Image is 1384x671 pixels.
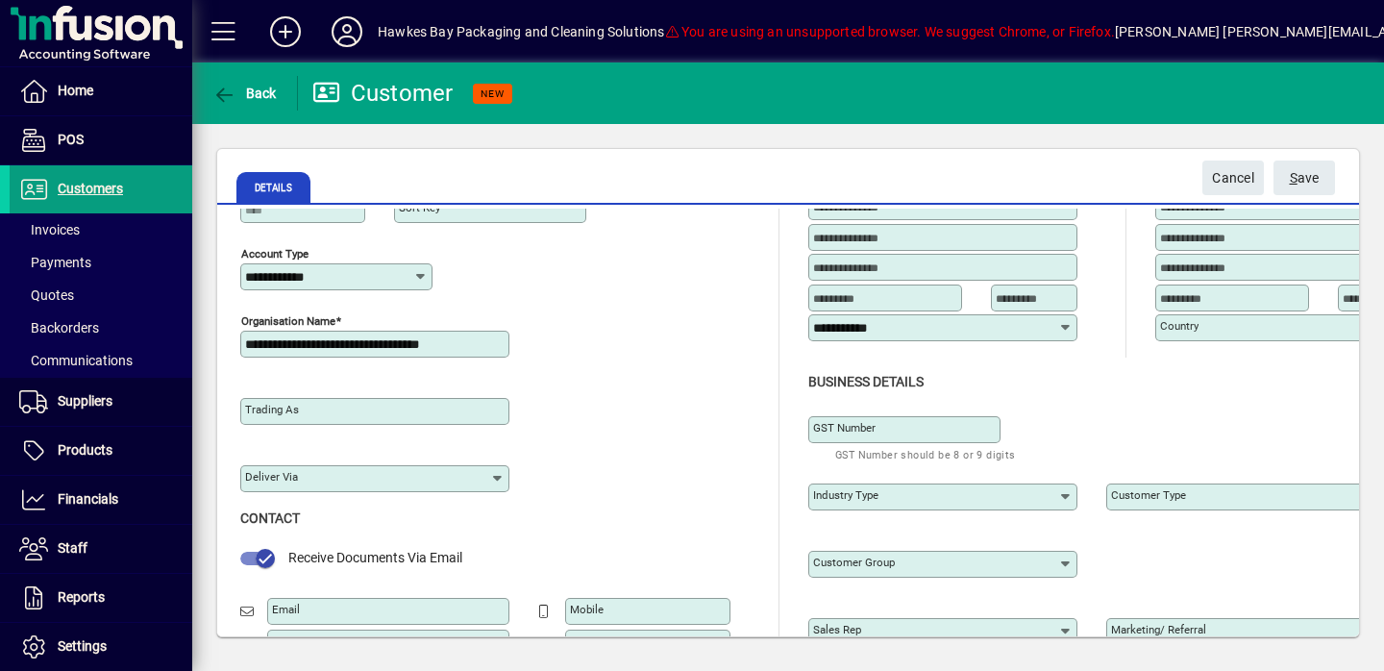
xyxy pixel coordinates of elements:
mat-label: Phone [570,634,601,648]
mat-label: Deliver via [245,470,298,484]
span: Reports [58,589,105,605]
a: Products [10,427,192,475]
mat-label: Mobile [570,603,604,616]
span: Customers [58,181,123,196]
span: Home [58,83,93,98]
a: Quotes [10,279,192,311]
span: Back [212,86,277,101]
mat-label: Industry type [813,488,878,502]
span: Backorders [19,320,99,335]
span: You are using an unsupported browser. We suggest Chrome, or Firefox. [665,24,1115,39]
a: Invoices [10,213,192,246]
a: Settings [10,623,192,671]
div: Hawkes Bay Packaging and Cleaning Solutions [378,16,665,47]
mat-label: Website [272,634,311,648]
a: Financials [10,476,192,524]
a: Communications [10,344,192,377]
mat-label: Customer group [813,556,895,569]
a: Backorders [10,311,192,344]
a: Suppliers [10,378,192,426]
mat-label: Account Type [241,247,309,261]
button: Save [1273,161,1335,195]
mat-label: GST Number [813,421,876,435]
span: Products [58,442,112,458]
a: Reports [10,574,192,622]
span: Invoices [19,222,80,237]
mat-label: Sales rep [813,623,861,636]
button: Back [208,76,282,111]
span: Staff [58,540,87,556]
span: POS [58,132,84,147]
span: Payments [19,255,91,270]
mat-label: Organisation name [241,314,335,328]
span: Contact [240,510,300,526]
div: Customer [312,78,454,109]
a: Home [10,67,192,115]
button: Profile [316,14,378,49]
mat-label: Customer type [1111,488,1186,502]
span: S [1290,170,1297,186]
mat-label: Email [272,603,300,616]
span: Communications [19,353,133,368]
span: Receive Documents Via Email [288,550,462,565]
button: Add [255,14,316,49]
mat-hint: GST Number should be 8 or 9 digits [835,443,1016,465]
span: NEW [481,87,505,100]
app-page-header-button: Back [192,76,298,111]
mat-label: Country [1160,319,1199,333]
mat-label: Trading as [245,403,299,416]
a: POS [10,116,192,164]
span: Settings [58,638,107,654]
span: Quotes [19,287,74,303]
span: Business details [808,374,924,389]
mat-label: Marketing/ Referral [1111,623,1206,636]
span: ave [1290,162,1320,194]
span: Financials [58,491,118,507]
span: Cancel [1212,162,1254,194]
a: Payments [10,246,192,279]
span: Details [236,172,310,203]
button: Cancel [1202,161,1264,195]
span: Suppliers [58,393,112,409]
a: Staff [10,525,192,573]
